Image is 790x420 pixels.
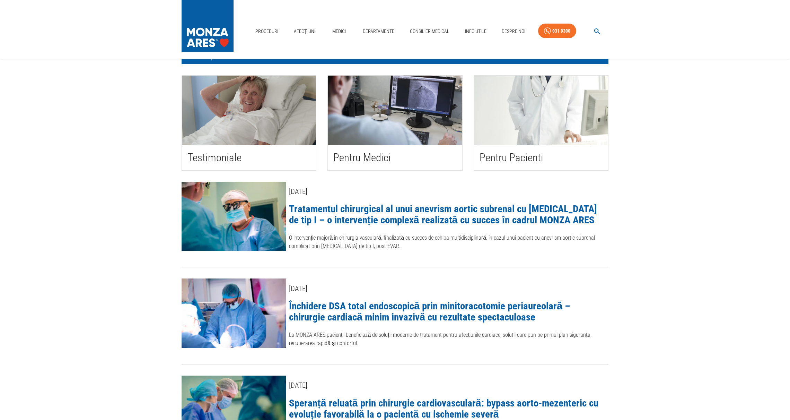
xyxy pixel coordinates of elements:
img: Pentru Medici [328,76,462,145]
img: Tratamentul chirurgical al unui anevrism aortic subrenal cu endoleak de tip I – o intervenție com... [182,182,286,251]
button: Pentru Pacienti [474,76,608,170]
img: Testimoniale [182,76,316,145]
p: La MONZA ARES pacienții beneficiază de soluții moderne de tratament pentru afecțiunile cardiace, ... [289,331,608,348]
a: Afecțiuni [291,24,318,38]
h2: Pentru Medici [333,151,456,165]
img: Pentru Pacienti [474,76,608,145]
a: Departamente [360,24,397,38]
div: [DATE] [289,382,608,389]
h2: Testimoniale [187,151,310,165]
div: [DATE] [289,285,608,293]
a: Speranță reluată prin chirurgie cardiovasculară: bypass aorto-mezenteric cu evoluție favorabilă l... [289,397,598,420]
div: [DATE] [289,188,608,196]
h2: Pentru Pacienti [480,151,603,165]
a: Consilier Medical [407,24,452,38]
button: Pentru Medici [328,76,462,170]
a: Info Utile [462,24,489,38]
a: Tratamentul chirurgical al unui anevrism aortic subrenal cu [MEDICAL_DATA] de tip I – o intervenț... [289,203,597,226]
button: Testimoniale [182,76,316,170]
img: Închidere DSA total endoscopică prin minitoracotomie periaureolară – chirurgie cardiacă minim inv... [182,278,286,348]
div: 031 9300 [552,27,570,35]
a: 031 9300 [538,24,576,38]
a: Despre Noi [499,24,528,38]
a: Medici [328,24,350,38]
span: MONZA ARES [217,49,275,61]
p: O intervenție majoră în chirurgia vasculară, finalizată cu succes de echipa multidisciplinară, în... [289,234,608,250]
a: Închidere DSA total endoscopică prin minitoracotomie periaureolară – chirurgie cardiacă minim inv... [289,300,570,323]
a: Proceduri [253,24,281,38]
